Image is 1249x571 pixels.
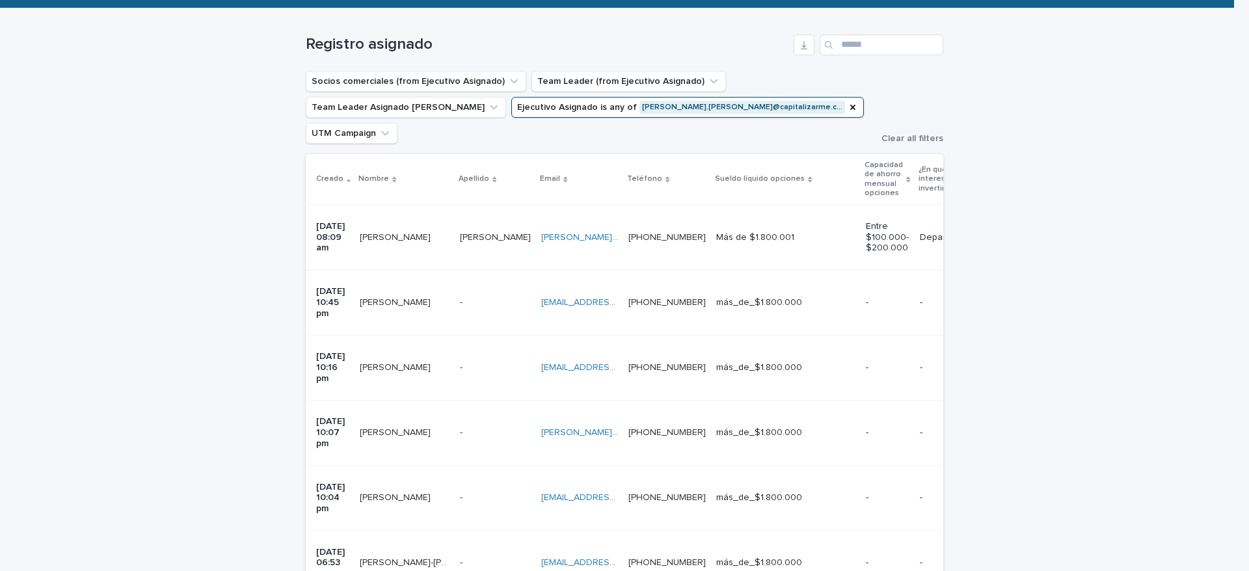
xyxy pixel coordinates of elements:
[460,295,465,308] p: -
[716,427,855,438] p: más_de_$1.800.000
[358,172,389,186] p: Nombre
[866,362,909,373] p: -
[716,297,855,308] p: más_de_$1.800.000
[316,286,349,319] p: [DATE] 10:45 pm
[628,298,706,307] a: [PHONE_NUMBER]
[919,163,979,196] p: ¿En qué estás interesado invertir?
[871,134,943,143] button: Clear all filters
[881,134,943,143] span: Clear all filters
[541,298,688,307] a: [EMAIL_ADDRESS][DOMAIN_NAME]
[541,493,688,502] a: [EMAIL_ADDRESS][DOMAIN_NAME]
[316,416,349,449] p: [DATE] 10:07 pm
[541,558,688,567] a: [EMAIL_ADDRESS][DOMAIN_NAME]
[627,172,662,186] p: Teléfono
[865,158,903,201] p: Capacidad de ahorro mensual opciones
[866,492,909,503] p: -
[628,233,706,242] a: [PHONE_NUMBER]
[460,230,533,243] p: [PERSON_NAME]
[460,360,465,373] p: -
[716,232,855,243] p: Más de $1.800.001
[360,230,433,243] p: [PERSON_NAME]
[716,362,855,373] p: más_de_$1.800.000
[511,97,864,118] button: Ejecutivo Asignado
[316,172,343,186] p: Creado
[306,97,506,118] button: Team Leader Asignado LLamados
[541,363,688,372] a: [EMAIL_ADDRESS][DOMAIN_NAME]
[316,351,349,384] p: [DATE] 10:16 pm
[920,557,985,568] p: -
[531,71,726,92] button: Team Leader (from Ejecutivo Asignado)
[541,233,830,242] a: [PERSON_NAME][EMAIL_ADDRESS][PERSON_NAME][DOMAIN_NAME]
[628,493,706,502] a: [PHONE_NUMBER]
[360,360,433,373] p: Sara Suarez Diaz
[459,172,489,186] p: Apellido
[866,557,909,568] p: -
[920,427,985,438] p: -
[460,555,465,568] p: -
[920,362,985,373] p: -
[920,492,985,503] p: -
[628,363,706,372] a: [PHONE_NUMBER]
[820,34,943,55] input: Search
[541,428,830,437] a: [PERSON_NAME][EMAIL_ADDRESS][PERSON_NAME][DOMAIN_NAME]
[316,221,349,254] p: [DATE] 08:09 am
[460,425,465,438] p: -
[716,557,855,568] p: más_de_$1.800.000
[715,172,805,186] p: Sueldo líquido opciones
[866,297,909,308] p: -
[716,492,855,503] p: más_de_$1.800.000
[540,172,560,186] p: Email
[316,482,349,514] p: [DATE] 10:04 pm
[628,558,706,567] a: [PHONE_NUMBER]
[360,295,433,308] p: Claudia Magadán
[866,221,909,254] p: Entre $100.000- $200.000
[306,123,397,144] button: UTM Campaign
[360,425,433,438] p: Paulina Añazco
[306,35,788,54] h1: Registro asignado
[628,428,706,437] a: [PHONE_NUMBER]
[360,555,452,568] p: Siu-Yen Muñoz
[920,297,985,308] p: -
[920,232,985,243] p: Departamentos
[306,71,526,92] button: Socios comerciales (from Ejecutivo Asignado)
[866,427,909,438] p: -
[460,490,465,503] p: -
[360,490,433,503] p: Cecilia Gonzalez Moya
